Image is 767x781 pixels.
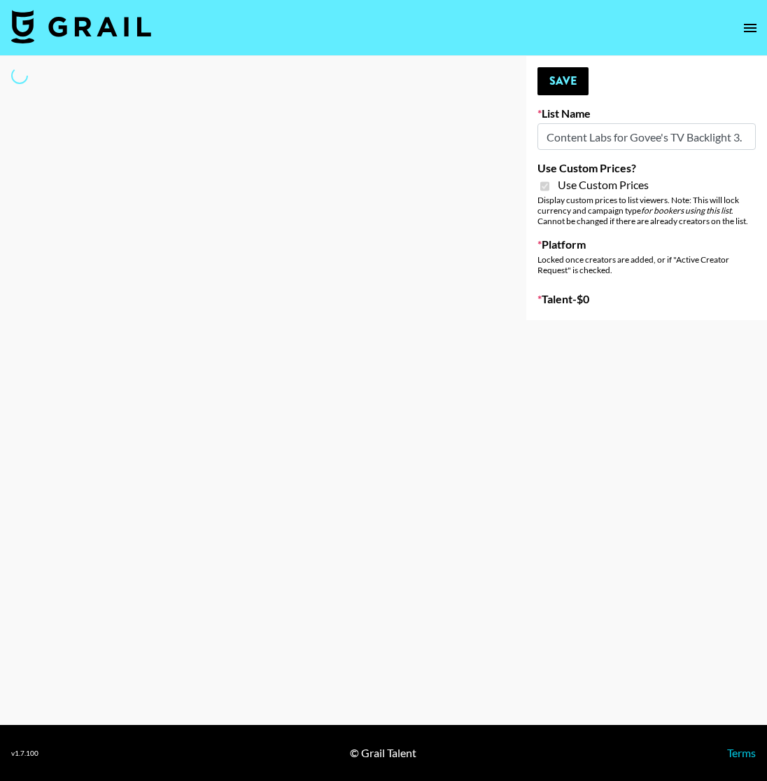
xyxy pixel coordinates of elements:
[11,10,151,43] img: Grail Talent
[727,746,756,759] a: Terms
[641,205,731,216] em: for bookers using this list
[537,254,756,275] div: Locked once creators are added, or if "Active Creator Request" is checked.
[537,67,589,95] button: Save
[537,292,756,306] label: Talent - $ 0
[11,749,38,758] div: v 1.7.100
[537,237,756,251] label: Platform
[558,178,649,192] span: Use Custom Prices
[537,195,756,226] div: Display custom prices to list viewers. Note: This will lock currency and campaign type . Cannot b...
[537,161,756,175] label: Use Custom Prices?
[350,746,416,760] div: © Grail Talent
[736,14,764,42] button: open drawer
[537,106,756,120] label: List Name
